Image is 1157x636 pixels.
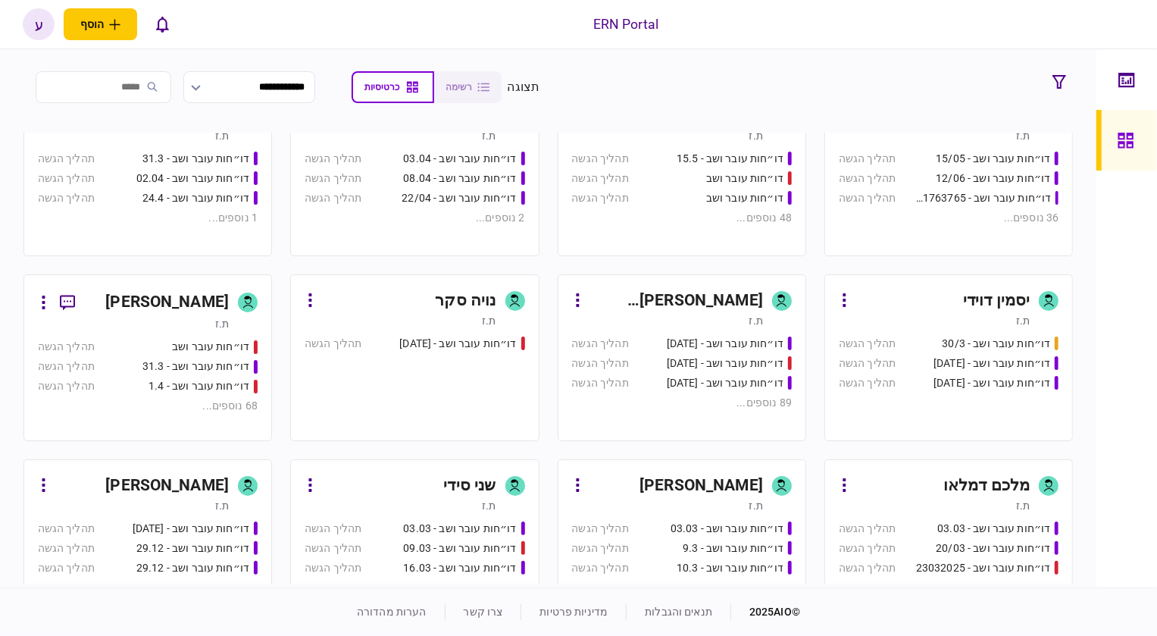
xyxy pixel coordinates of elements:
[435,289,496,313] div: נויה סקר
[839,151,896,167] div: תהליך הגשה
[839,521,896,537] div: תהליך הגשה
[912,190,1051,206] div: דו״חות עובר ושב - 511763765 18/06
[399,336,516,352] div: דו״חות עובר ושב - 19.03.2025
[290,274,539,441] a: נויה סקרת.זדו״חות עובר ושב - 19.03.2025תהליך הגשה
[38,540,95,556] div: תהליך הגשה
[305,210,524,226] div: 2 נוספים ...
[133,521,249,537] div: דו״חות עובר ושב - 26.12.24
[215,128,229,143] div: ת.ז
[23,8,55,40] button: ע
[23,459,272,626] a: [PERSON_NAME]ת.זדו״חות עובר ושב - 26.12.24תהליך הגשהדו״חות עובר ושב - 29.12תהליך הגשהדו״חות עובר ...
[937,521,1050,537] div: דו״חות עובר ושב - 03.03
[446,82,473,92] span: רשימה
[1016,128,1030,143] div: ת.ז
[403,560,516,576] div: דו״חות עובר ושב - 16.03
[572,151,629,167] div: תהליך הגשה
[936,171,1050,186] div: דו״חות עובר ושב - 12/06
[572,171,629,186] div: תהליך הגשה
[572,190,629,206] div: תהליך הגשה
[38,339,95,355] div: תהליך הגשה
[667,356,783,371] div: דו״חות עובר ושב - 19.3.25
[434,71,502,103] button: רשימה
[38,359,95,374] div: תהליך הגשה
[839,336,896,352] div: תהליך הגשה
[558,459,806,626] a: [PERSON_NAME]ת.זדו״חות עובר ושב - 03.03תהליך הגשהדו״חות עובר ושב - 9.3תהליך הגשהדו״חות עובר ושב -...
[38,378,95,394] div: תהליך הגשה
[215,498,229,513] div: ת.ז
[305,336,361,352] div: תהליך הגשה
[933,356,1050,371] div: דו״חות עובר ושב - 31.08.25
[839,190,896,206] div: תהליך הגשה
[352,71,434,103] button: כרטיסיות
[572,560,629,576] div: תהליך הגשה
[38,580,258,596] div: 3 נוספים ...
[671,521,783,537] div: דו״חות עובר ושב - 03.03
[558,274,806,441] a: [PERSON_NAME] [PERSON_NAME]ת.זדו״חות עובר ושב - 19/03/2025תהליך הגשהדו״חות עובר ושב - 19.3.25תהלי...
[365,82,400,92] span: כרטיסיות
[839,171,896,186] div: תהליך הגשה
[943,474,1030,498] div: מלכם דמלאו
[172,339,249,355] div: דו״חות עובר ושב
[38,171,95,186] div: תהליך הגשה
[1016,313,1030,328] div: ת.ז
[667,375,783,391] div: דו״חות עובר ושב - 19.3.25
[403,151,516,167] div: דו״חות עובר ושב - 03.04
[824,459,1073,626] a: מלכם דמלאות.זדו״חות עובר ושב - 03.03תהליך הגשהדו״חות עובר ושב - 20/03תהליך הגשהדו״חות עובר ושב - ...
[936,540,1050,556] div: דו״חות עובר ושב - 20/03
[667,336,783,352] div: דו״חות עובר ושב - 19/03/2025
[38,190,95,206] div: תהליך הגשה
[645,606,712,618] a: תנאים והגבלות
[38,398,258,414] div: 68 נוספים ...
[730,604,800,620] div: © 2025 AIO
[839,580,1058,596] div: 63 נוספים ...
[706,171,783,186] div: דו״חות עובר ושב
[749,313,763,328] div: ת.ז
[677,151,783,167] div: דו״חות עובר ושב - 15.5
[305,190,361,206] div: תהליך הגשה
[38,521,95,537] div: תהליך הגשה
[839,356,896,371] div: תהליך הגשה
[589,289,763,313] div: [PERSON_NAME] [PERSON_NAME]
[572,580,792,596] div: 106 נוספים ...
[593,14,658,34] div: ERN Portal
[136,560,249,576] div: דו״חות עובר ושב - 29.12
[403,171,516,186] div: דו״חות עובר ושב - 08.04
[305,171,361,186] div: תהליך הגשה
[403,521,516,537] div: דו״חות עובר ושב - 03.03
[23,274,272,441] a: [PERSON_NAME]ת.זדו״חות עובר ושבתהליך הגשהדו״חות עובר ושב - 31.3תהליך הגשהדו״חות עובר ושב - 1.4תהל...
[539,606,608,618] a: מדיניות פרטיות
[403,540,516,556] div: דו״חות עובר ושב - 09.03
[824,89,1073,256] a: [PERSON_NAME]ת.זדו״חות עובר ושב - 15/05תהליך הגשהדו״חות עובר ושב - 12/06תהליך הגשהדו״חות עובר ושב...
[706,190,783,206] div: דו״חות עובר ושב
[558,89,806,256] a: [PERSON_NAME]ת.זדו״חות עובר ושב - 15.5תהליך הגשהדו״חות עובר ושבתהליך הגשהדו״חות עובר ושבתהליך הגש...
[146,8,178,40] button: פתח רשימת התראות
[749,498,763,513] div: ת.ז
[305,151,361,167] div: תהליך הגשה
[639,474,763,498] div: [PERSON_NAME]
[749,128,763,143] div: ת.ז
[683,540,783,556] div: דו״חות עובר ושב - 9.3
[933,375,1050,391] div: דו״חות עובר ושב - 02/09/25
[23,89,272,256] a: [PERSON_NAME]ת.זדו״חות עובר ושב - 31.3תהליך הגשהדו״חות עובר ושב - 02.04תהליך הגשהדו״חות עובר ושב ...
[572,540,629,556] div: תהליך הגשה
[105,474,229,498] div: [PERSON_NAME]
[38,210,258,226] div: 1 נוספים ...
[305,540,361,556] div: תהליך הגשה
[572,375,629,391] div: תהליך הגשה
[443,474,496,498] div: שני סידי
[824,274,1073,441] a: יסמין דוידית.זדו״חות עובר ושב - 30/3תהליך הגשהדו״חות עובר ושב - 31.08.25תהליך הגשהדו״חות עובר ושב...
[402,190,516,206] div: דו״חות עובר ושב - 22/04
[572,356,629,371] div: תהליך הגשה
[943,336,1051,352] div: דו״חות עובר ושב - 30/3
[142,151,249,167] div: דו״חות עובר ושב - 31.3
[572,336,629,352] div: תהליך הגשה
[963,289,1030,313] div: יסמין דוידי
[1016,498,1030,513] div: ת.ז
[142,359,249,374] div: דו״חות עובר ושב - 31.3
[357,606,427,618] a: הערות מהדורה
[572,521,629,537] div: תהליך הגשה
[572,395,792,411] div: 89 נוספים ...
[839,540,896,556] div: תהליך הגשה
[482,313,496,328] div: ת.ז
[38,560,95,576] div: תהליך הגשה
